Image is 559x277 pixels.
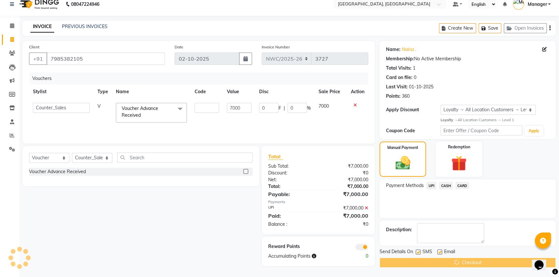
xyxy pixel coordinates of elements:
[263,253,346,260] div: Accumulating Points
[446,154,472,173] img: _gift.svg
[263,190,318,198] div: Payable:
[386,226,412,233] div: Description:
[284,105,285,112] span: |
[391,154,415,172] img: _cash.svg
[279,105,281,112] span: F
[94,84,112,99] th: Type
[527,1,547,8] span: Manager
[315,84,347,99] th: Sale Price
[223,84,255,99] th: Value
[30,73,373,84] div: Vouchers
[263,205,318,212] div: UPI
[386,182,424,189] span: Payment Methods
[441,117,549,123] div: All Location Customers → Level 1
[318,170,373,176] div: ₹0
[386,127,441,134] div: Coupon Code
[30,21,54,33] a: INVOICE
[318,221,373,228] div: ₹0
[255,84,315,99] th: Disc
[117,153,253,163] input: Search
[29,53,47,65] button: +91
[444,248,455,256] span: Email
[504,23,547,33] button: Open Invoices
[263,243,318,250] div: Reward Points
[387,145,418,151] label: Manual Payment
[46,53,165,65] input: Search by Name/Mobile/Email/Code
[112,84,191,99] th: Name
[525,126,543,136] button: Apply
[386,55,549,62] div: No Active Membership
[386,74,412,81] div: Card on file:
[29,84,94,99] th: Stylist
[263,221,318,228] div: Balance :
[263,183,318,190] div: Total:
[307,105,311,112] span: %
[141,112,144,118] a: x
[263,176,318,183] div: Net:
[191,84,223,99] th: Code
[386,55,414,62] div: Membership:
[386,46,401,53] div: Name:
[263,163,318,170] div: Sub Total:
[413,65,415,72] div: 1
[318,190,373,198] div: ₹7,000.00
[455,182,469,189] span: CARD
[29,44,39,50] label: Client
[347,84,368,99] th: Action
[346,253,373,260] div: 0
[29,168,86,175] div: Voucher Advance Received
[409,84,433,90] div: 01-10-2025
[402,46,416,53] a: Naina .
[319,103,329,109] span: 7000
[268,153,283,160] span: Total
[263,212,318,220] div: Paid:
[441,125,522,135] input: Enter Offer / Coupon Code
[422,248,432,256] span: SMS
[386,65,412,72] div: Total Visits:
[318,176,373,183] div: ₹7,000.00
[268,199,369,205] div: Payments
[94,99,112,126] td: V
[448,144,470,150] label: Redemption
[441,118,458,122] strong: Loyalty →
[62,24,107,29] a: PREVIOUS INVOICES
[532,251,553,271] iframe: chat widget
[175,44,183,50] label: Date
[263,170,318,176] div: Discount:
[380,248,413,256] span: Send Details On
[439,182,453,189] span: CASH
[318,205,373,212] div: ₹7,000.00
[386,106,441,113] div: Apply Discount
[402,93,410,100] div: 360
[262,44,290,50] label: Invoice Number
[439,23,476,33] button: Create New
[318,183,373,190] div: ₹7,000.00
[414,74,416,81] div: 0
[318,163,373,170] div: ₹7,000.00
[426,182,436,189] span: UPI
[318,212,373,220] div: ₹7,000.00
[386,93,401,100] div: Points:
[122,105,158,118] span: Voucher Advance Received
[479,23,501,33] button: Save
[386,84,408,90] div: Last Visit:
